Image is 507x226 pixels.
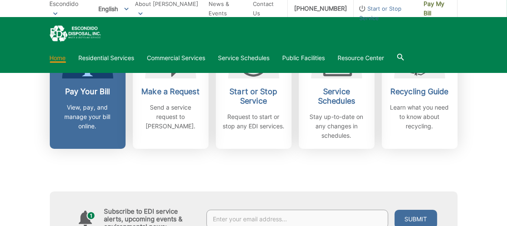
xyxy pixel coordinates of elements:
span: English [92,2,135,16]
h2: Start or Stop Service [222,87,285,106]
h2: Pay Your Bill [56,87,119,96]
h2: Service Schedules [305,87,368,106]
a: Residential Services [79,53,135,63]
a: Public Facilities [283,53,325,63]
a: Home [50,53,66,63]
h2: Make a Request [139,87,202,96]
a: Recycling Guide Learn what you need to know about recycling. [382,36,458,149]
a: Pay Your Bill View, pay, and manage your bill online. [50,36,126,149]
p: Send a service request to [PERSON_NAME]. [139,103,202,131]
h2: Recycling Guide [388,87,451,96]
a: Commercial Services [147,53,206,63]
a: Service Schedules Stay up-to-date on any changes in schedules. [299,36,375,149]
p: Learn what you need to know about recycling. [388,103,451,131]
p: Request to start or stop any EDI services. [222,112,285,131]
a: Make a Request Send a service request to [PERSON_NAME]. [133,36,209,149]
a: EDCD logo. Return to the homepage. [50,26,101,42]
a: Resource Center [338,53,384,63]
p: Stay up-to-date on any changes in schedules. [305,112,368,140]
p: View, pay, and manage your bill online. [56,103,119,131]
a: Service Schedules [218,53,270,63]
